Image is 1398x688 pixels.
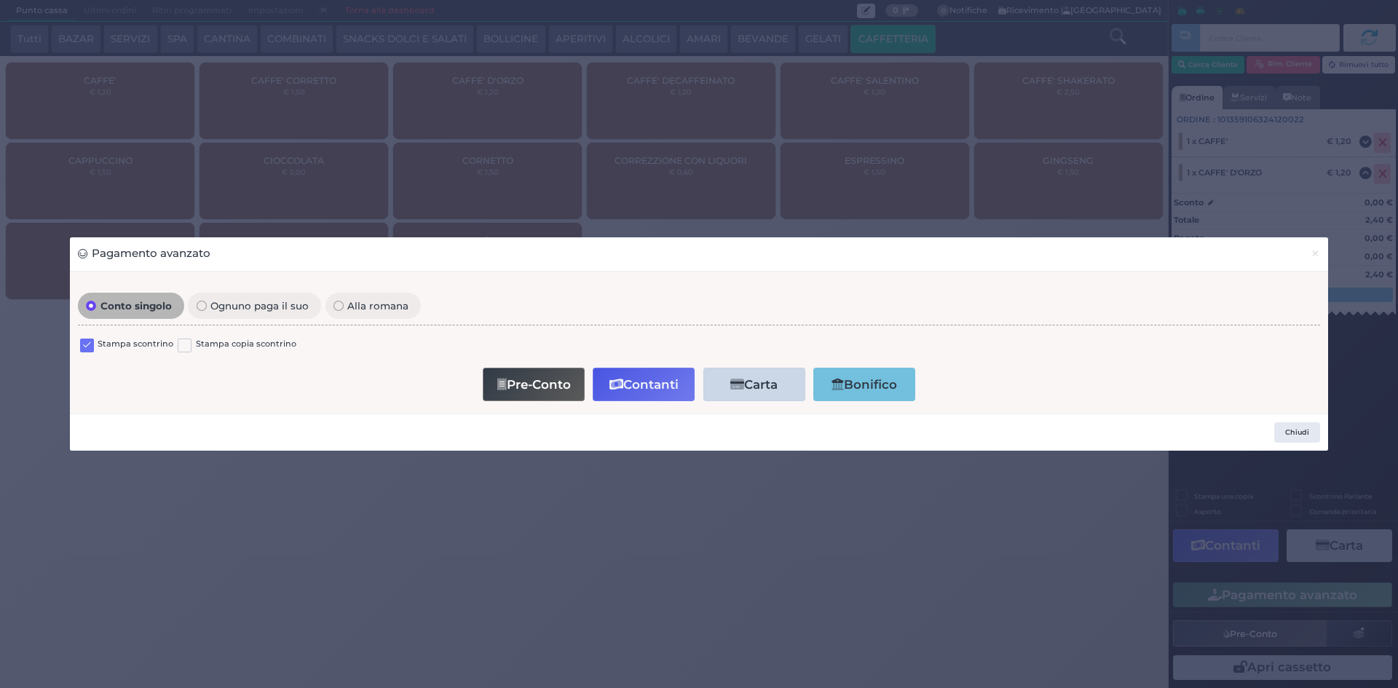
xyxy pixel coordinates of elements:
button: Pre-Conto [483,368,585,400]
span: Ognuno paga il suo [207,301,313,311]
button: Carta [703,368,805,400]
button: Contanti [593,368,695,400]
span: Alla romana [344,301,413,311]
label: Stampa scontrino [98,338,173,352]
span: × [1311,245,1320,261]
span: Conto singolo [96,301,175,311]
button: Chiudi [1274,422,1320,443]
button: Bonifico [813,368,915,400]
button: Chiudi [1303,237,1328,270]
h3: Pagamento avanzato [78,245,210,262]
label: Stampa copia scontrino [196,338,296,352]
